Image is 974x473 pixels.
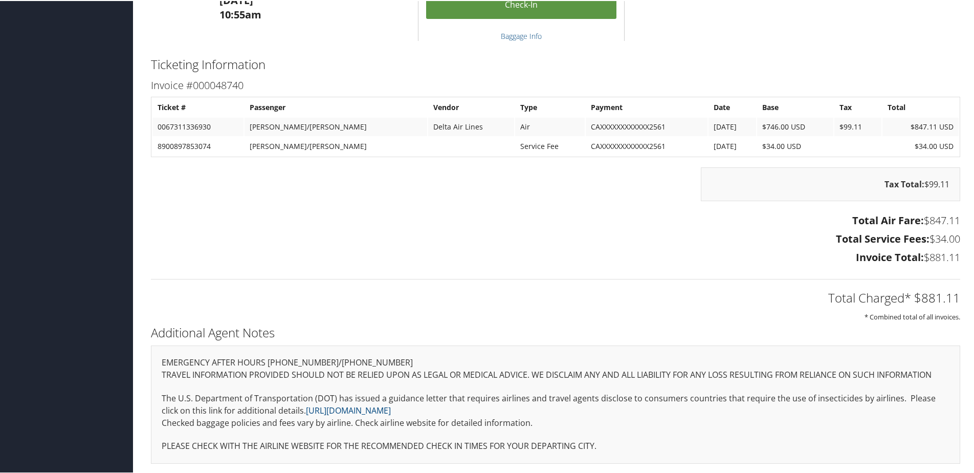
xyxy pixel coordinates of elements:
[757,136,833,155] td: $34.00 USD
[152,97,243,116] th: Ticket #
[757,97,833,116] th: Base
[834,117,881,135] td: $99.11
[586,136,707,155] td: CAXXXXXXXXXXXX2561
[757,117,833,135] td: $746.00 USD
[162,368,949,381] p: TRAVEL INFORMATION PROVIDED SHOULD NOT BE RELIED UPON AS LEGAL OR MEDICAL ADVICE. WE DISCLAIM ANY...
[152,136,243,155] td: 8900897853074
[151,345,960,463] div: EMERGENCY AFTER HOURS [PHONE_NUMBER]/[PHONE_NUMBER] The U.S. Department of Transportation (DOT) h...
[709,136,756,155] td: [DATE]
[306,404,391,415] a: [URL][DOMAIN_NAME]
[586,117,707,135] td: CAXXXXXXXXXXXX2561
[151,77,960,92] h3: Invoice #000048740
[245,117,427,135] td: [PERSON_NAME]/[PERSON_NAME]
[884,178,924,189] strong: Tax Total:
[515,117,585,135] td: Air
[882,97,959,116] th: Total
[151,212,960,227] h3: $847.11
[709,97,756,116] th: Date
[515,97,585,116] th: Type
[852,212,924,226] strong: Total Air Fare:
[219,7,261,20] strong: 10:55am
[856,249,924,263] strong: Invoice Total:
[709,117,756,135] td: [DATE]
[162,439,949,452] p: PLEASE CHECK WITH THE AIRLINE WEBSITE FOR THE RECOMMENDED CHECK IN TIMES FOR YOUR DEPARTING CITY.
[151,249,960,264] h3: $881.11
[865,311,960,320] small: * Combined total of all invoices.
[882,117,959,135] td: $847.11 USD
[836,231,929,245] strong: Total Service Fees:
[586,97,707,116] th: Payment
[151,231,960,245] h3: $34.00
[701,166,960,200] div: $99.11
[151,323,960,340] h2: Additional Agent Notes
[151,55,960,72] h2: Ticketing Information
[245,97,427,116] th: Passenger
[882,136,959,155] td: $34.00 USD
[834,97,881,116] th: Tax
[515,136,585,155] td: Service Fee
[152,117,243,135] td: 0067311336930
[151,288,960,306] h2: Total Charged* $881.11
[245,136,427,155] td: [PERSON_NAME]/[PERSON_NAME]
[428,117,514,135] td: Delta Air Lines
[501,30,542,40] a: Baggage Info
[428,97,514,116] th: Vendor
[162,416,949,429] p: Checked baggage policies and fees vary by airline. Check airline website for detailed information.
